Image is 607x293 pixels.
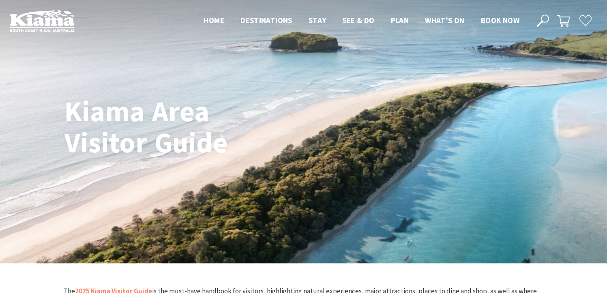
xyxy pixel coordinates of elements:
span: Home [204,15,224,25]
nav: Main Menu [195,14,528,28]
span: Destinations [240,15,292,25]
span: What’s On [425,15,465,25]
img: Kiama Logo [10,10,75,32]
h1: Kiama Area Visitor Guide [64,96,294,158]
span: Book now [481,15,519,25]
span: See & Do [342,15,374,25]
span: Plan [391,15,409,25]
span: Stay [309,15,326,25]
